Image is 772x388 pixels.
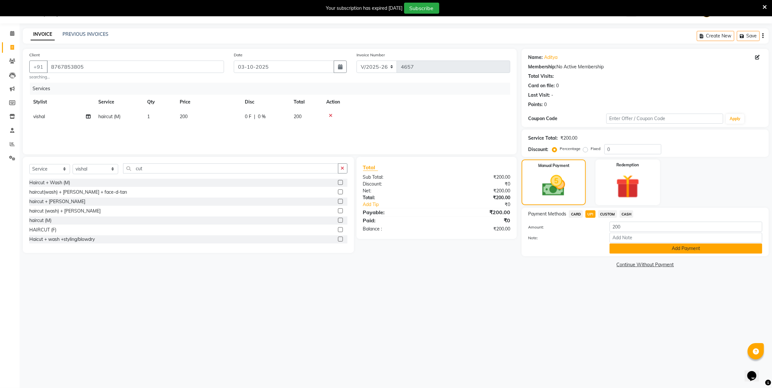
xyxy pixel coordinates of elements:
div: Haircut + Wash (M) [29,179,70,186]
label: Date [234,52,243,58]
span: UPI [585,210,596,218]
iframe: chat widget [745,362,765,381]
label: Note: [523,235,605,241]
div: Card on file: [528,82,555,89]
a: INVOICE [31,29,55,40]
button: Apply [726,114,744,124]
span: 1 [147,114,150,119]
input: Search by Name/Mobile/Email/Code [47,61,224,73]
div: Paid: [358,216,437,224]
div: Total: [358,194,437,201]
span: 0 F [245,113,251,120]
div: ₹200.00 [437,174,515,181]
div: ₹0 [437,216,515,224]
div: 0 [544,101,547,108]
span: CUSTOM [598,210,617,218]
th: Stylist [29,95,94,109]
a: PREVIOUS INVOICES [63,31,108,37]
input: Enter Offer / Coupon Code [606,114,723,124]
span: 200 [180,114,188,119]
th: Action [322,95,510,109]
div: haircut(wash) + [PERSON_NAME] + face-d-tan [29,189,127,196]
th: Price [176,95,241,109]
input: Search or Scan [123,163,338,173]
div: ₹200.00 [437,208,515,216]
div: 0 [556,82,559,89]
span: CARD [569,210,583,218]
div: Last Visit: [528,92,550,99]
a: Aditya [544,54,557,61]
div: haircut (M) [29,217,51,224]
label: Redemption [617,162,639,168]
label: Fixed [591,146,600,152]
div: Payable: [358,208,437,216]
img: _cash.svg [535,173,572,199]
small: searching... [29,74,224,80]
th: Qty [143,95,176,109]
div: Sub Total: [358,174,437,181]
label: Client [29,52,40,58]
div: haircut (wash) + [PERSON_NAME] [29,208,101,215]
div: ₹200.00 [437,226,515,232]
a: Add Tip [358,201,450,208]
div: Points: [528,101,543,108]
input: Add Note [610,233,762,243]
button: Create New [697,31,734,41]
div: Services [30,83,515,95]
div: Balance : [358,226,437,232]
div: - [551,92,553,99]
div: ₹200.00 [560,135,577,142]
input: Amount [610,222,762,232]
div: ₹0 [437,181,515,187]
span: Payment Methods [528,211,566,217]
div: Service Total: [528,135,558,142]
div: Net: [358,187,437,194]
div: Discount: [528,146,548,153]
div: Name: [528,54,543,61]
button: Save [737,31,760,41]
label: Invoice Number [357,52,385,58]
a: Continue Without Payment [523,261,767,268]
span: vishal [33,114,45,119]
div: Membership: [528,63,556,70]
div: Coupon Code [528,115,606,122]
th: Service [94,95,143,109]
span: 0 % [258,113,266,120]
span: | [254,113,255,120]
label: Amount: [523,224,605,230]
button: Add Payment [610,243,762,254]
button: Subscribe [404,3,439,14]
span: 200 [294,114,302,119]
label: Manual Payment [538,163,569,169]
button: +91 [29,61,48,73]
div: HAIRCUT (F) [29,227,56,233]
th: Total [290,95,322,109]
th: Disc [241,95,290,109]
img: _gift.svg [609,172,647,201]
div: Discount: [358,181,437,187]
div: Total Visits: [528,73,554,80]
div: Haicut + wash +styling/blowdry [29,236,95,243]
div: ₹200.00 [437,194,515,201]
div: haircut + [PERSON_NAME] [29,198,85,205]
div: ₹0 [450,201,515,208]
span: haircut (M) [98,114,120,119]
div: No Active Membership [528,63,762,70]
span: CASH [620,210,634,218]
label: Percentage [560,146,581,152]
div: ₹200.00 [437,187,515,194]
div: Your subscription has expired [DATE] [326,5,403,12]
span: Total [363,164,378,171]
